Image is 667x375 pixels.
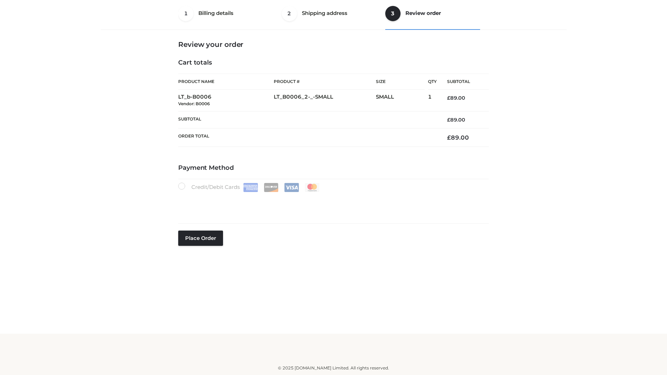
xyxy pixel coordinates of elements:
th: Subtotal [437,74,489,90]
td: LT_B0006_2-_-SMALL [274,90,376,111]
th: Subtotal [178,111,437,128]
th: Order Total [178,128,437,147]
img: Discover [264,183,279,192]
h3: Review your order [178,40,489,49]
bdi: 89.00 [447,117,465,123]
bdi: 89.00 [447,95,465,101]
label: Credit/Debit Cards [178,183,320,192]
small: Vendor: B0006 [178,101,210,106]
td: LT_b-B0006 [178,90,274,111]
h4: Payment Method [178,164,489,172]
button: Place order [178,231,223,246]
h4: Cart totals [178,59,489,67]
iframe: Secure payment input frame [177,191,487,216]
th: Size [376,74,425,90]
img: Visa [284,183,299,192]
td: SMALL [376,90,428,111]
span: £ [447,117,450,123]
span: £ [447,134,451,141]
img: Amex [243,183,258,192]
img: Mastercard [305,183,320,192]
span: £ [447,95,450,101]
th: Qty [428,74,437,90]
td: 1 [428,90,437,111]
th: Product # [274,74,376,90]
th: Product Name [178,74,274,90]
bdi: 89.00 [447,134,469,141]
div: © 2025 [DOMAIN_NAME] Limited. All rights reserved. [103,365,564,372]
